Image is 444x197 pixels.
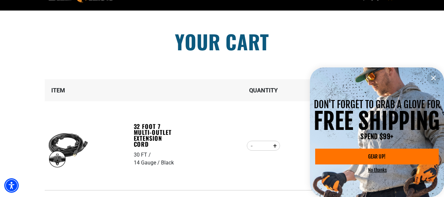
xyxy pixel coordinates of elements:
th: Quantity [228,79,299,101]
div: Black [161,159,174,167]
button: Close [427,71,440,85]
div: 30 FT [134,151,152,159]
input: Quantity for 32 Foot 7 Multi-Outlet Extension Cord [257,140,270,151]
button: No thanks [368,167,387,173]
th: Item [45,79,133,101]
img: black [47,128,89,169]
th: Price [299,79,370,101]
span: DON'T FORGET TO GRAB A GLOVE FOR [314,99,440,111]
div: 14 Gauge [134,159,161,167]
a: 32 Foot 7 Multi-Outlet Extension Cord [134,123,179,147]
span: FREE SHIPPING [314,107,440,135]
div: Accessibility Menu [4,178,19,193]
a: GEAR UP! [315,149,438,164]
span: GEAR UP! [368,154,386,159]
div: information [310,67,444,197]
span: SPEND $99+ [361,132,393,141]
h1: Your cart [40,32,405,51]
